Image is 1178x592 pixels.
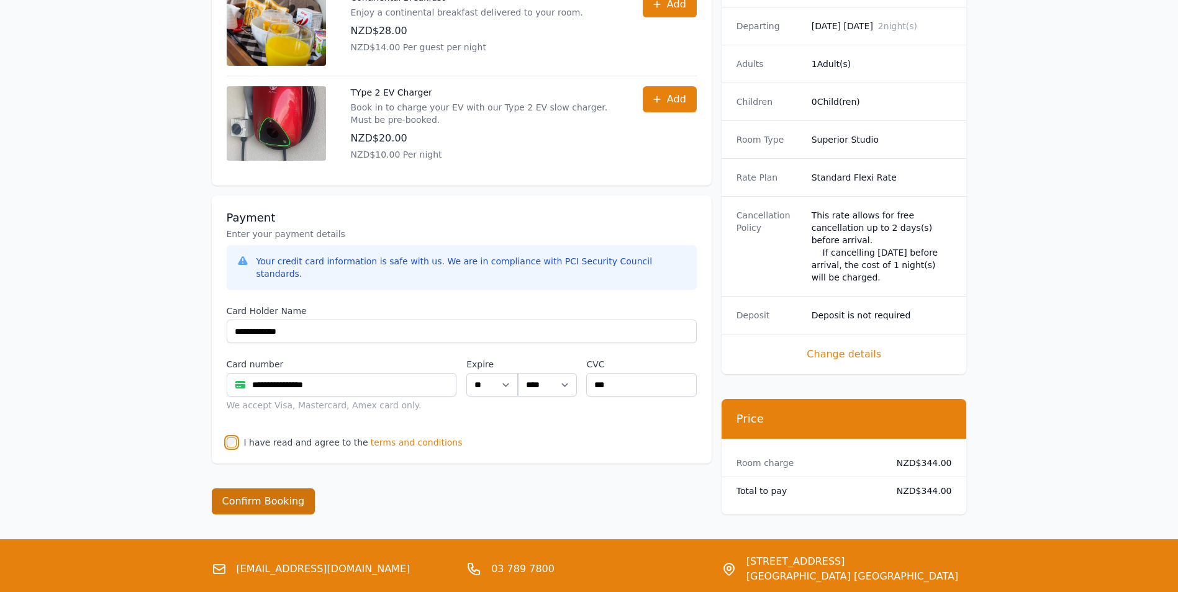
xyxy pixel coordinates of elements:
[887,457,952,469] dd: NZD$344.00
[812,309,952,321] dd: Deposit is not required
[351,24,583,38] p: NZD$28.00
[667,92,686,107] span: Add
[227,305,697,317] label: Card Holder Name
[736,457,877,469] dt: Room charge
[812,20,952,32] dd: [DATE] [DATE]
[736,209,802,284] dt: Cancellation Policy
[227,86,326,161] img: TYpe 2 EV Charger
[736,485,877,497] dt: Total to pay
[812,209,952,284] div: This rate allows for free cancellation up to 2 days(s) before arrival. If cancelling [DATE] befor...
[351,101,618,126] p: Book in to charge your EV with our Type 2 EV slow charger. Must be pre-booked.
[736,411,952,426] h3: Price
[227,228,697,240] p: Enter your payment details
[736,96,802,108] dt: Children
[812,96,952,108] dd: 0 Child(ren)
[746,569,958,584] span: [GEOGRAPHIC_DATA] [GEOGRAPHIC_DATA]
[878,21,917,31] span: 2 night(s)
[736,347,952,362] span: Change details
[746,554,958,569] span: [STREET_ADDRESS]
[518,358,576,370] label: .
[491,562,555,576] a: 03 789 7800
[643,86,697,112] button: Add
[212,488,315,514] button: Confirm Booking
[351,6,583,19] p: Enjoy a continental breakfast delivered to your room.
[371,436,463,449] span: terms and conditions
[736,171,802,184] dt: Rate Plan
[244,437,368,447] label: I have read and agree to the
[736,58,802,70] dt: Adults
[227,358,457,370] label: Card number
[351,41,583,53] p: NZD$14.00 Per guest per night
[736,20,802,32] dt: Departing
[351,131,618,146] p: NZD$20.00
[351,86,618,99] p: TYpe 2 EV Charger
[351,148,618,161] p: NZD$10.00 Per night
[812,133,952,146] dd: Superior Studio
[887,485,952,497] dd: NZD$344.00
[812,58,952,70] dd: 1 Adult(s)
[256,255,687,280] div: Your credit card information is safe with us. We are in compliance with PCI Security Council stan...
[736,133,802,146] dt: Room Type
[736,309,802,321] dt: Deposit
[237,562,410,576] a: [EMAIL_ADDRESS][DOMAIN_NAME]
[227,210,697,225] h3: Payment
[812,171,952,184] dd: Standard Flexi Rate
[466,358,518,370] label: Expire
[227,399,457,411] div: We accept Visa, Mastercard, Amex card only.
[586,358,696,370] label: CVC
